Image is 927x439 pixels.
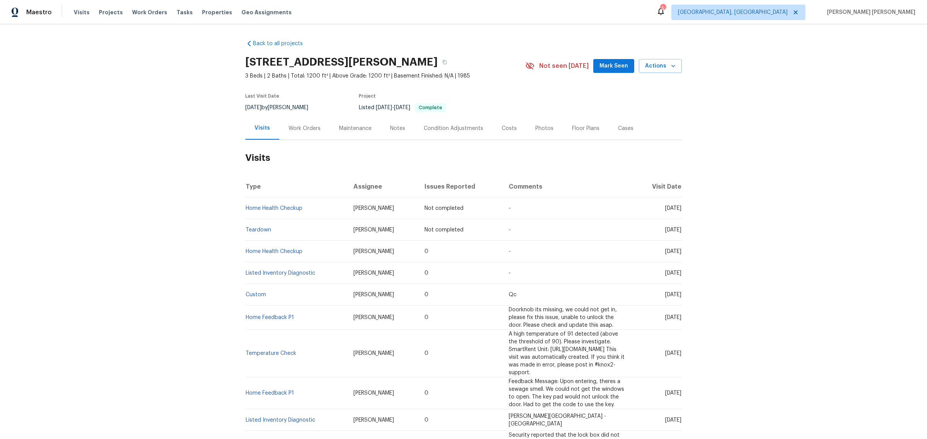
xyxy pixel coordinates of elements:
[424,292,428,297] span: 0
[502,125,517,132] div: Costs
[246,270,315,276] a: Listed Inventory Diagnostic
[424,315,428,320] span: 0
[424,417,428,423] span: 0
[824,8,915,16] span: [PERSON_NAME] [PERSON_NAME]
[353,206,394,211] span: [PERSON_NAME]
[359,105,446,110] span: Listed
[376,105,392,110] span: [DATE]
[509,270,511,276] span: -
[353,270,394,276] span: [PERSON_NAME]
[665,351,681,356] span: [DATE]
[509,307,617,328] span: Doorknob its missing, we could not get in, please fix this issue, unable to unlock the door. Plea...
[353,351,394,356] span: [PERSON_NAME]
[599,61,628,71] span: Mark Seen
[509,331,625,375] span: A high temperature of 91 detected (above the threshold of 90). Please investigate. SmartRent Unit...
[245,103,317,112] div: by [PERSON_NAME]
[353,390,394,396] span: [PERSON_NAME]
[339,125,372,132] div: Maintenance
[245,40,319,47] a: Back to all projects
[246,390,294,396] a: Home Feedback P1
[424,227,463,233] span: Not completed
[665,206,681,211] span: [DATE]
[26,8,52,16] span: Maestro
[665,315,681,320] span: [DATE]
[246,417,315,423] a: Listed Inventory Diagnostic
[535,125,553,132] div: Photos
[394,105,410,110] span: [DATE]
[246,249,302,254] a: Home Health Checkup
[593,59,634,73] button: Mark Seen
[665,417,681,423] span: [DATE]
[245,72,525,80] span: 3 Beds | 2 Baths | Total: 1200 ft² | Above Grade: 1200 ft² | Basement Finished: N/A | 1985
[665,249,681,254] span: [DATE]
[246,292,266,297] a: Custom
[618,125,633,132] div: Cases
[509,379,624,407] span: Feedback Message: Upon entering, theres a sewage smell. We could not get the windows to open. The...
[509,292,516,297] span: Qc
[665,270,681,276] span: [DATE]
[390,125,405,132] div: Notes
[353,227,394,233] span: [PERSON_NAME]
[633,176,682,198] th: Visit Date
[132,8,167,16] span: Work Orders
[424,125,483,132] div: Condition Adjustments
[424,270,428,276] span: 0
[645,61,676,71] span: Actions
[245,105,261,110] span: [DATE]
[665,227,681,233] span: [DATE]
[246,206,302,211] a: Home Health Checkup
[353,292,394,297] span: [PERSON_NAME]
[509,249,511,254] span: -
[99,8,123,16] span: Projects
[509,227,511,233] span: -
[246,227,271,233] a: Teardown
[353,249,394,254] span: [PERSON_NAME]
[289,125,321,132] div: Work Orders
[503,176,633,198] th: Comments
[639,59,682,73] button: Actions
[245,140,682,176] h2: Visits
[509,206,511,211] span: -
[255,124,270,132] div: Visits
[177,10,193,15] span: Tasks
[665,292,681,297] span: [DATE]
[245,176,347,198] th: Type
[424,390,428,396] span: 0
[424,249,428,254] span: 0
[353,315,394,320] span: [PERSON_NAME]
[246,351,296,356] a: Temperature Check
[424,351,428,356] span: 0
[347,176,418,198] th: Assignee
[353,417,394,423] span: [PERSON_NAME]
[509,414,606,427] span: [PERSON_NAME][GEOGRAPHIC_DATA] - [GEOGRAPHIC_DATA]
[202,8,232,16] span: Properties
[359,94,376,98] span: Project
[416,105,445,110] span: Complete
[245,94,279,98] span: Last Visit Date
[74,8,90,16] span: Visits
[438,55,452,69] button: Copy Address
[245,58,438,66] h2: [STREET_ADDRESS][PERSON_NAME]
[246,315,294,320] a: Home Feedback P1
[665,390,681,396] span: [DATE]
[539,62,589,70] span: Not seen [DATE]
[424,206,463,211] span: Not completed
[660,5,666,12] div: 5
[376,105,410,110] span: -
[241,8,292,16] span: Geo Assignments
[572,125,599,132] div: Floor Plans
[418,176,503,198] th: Issues Reported
[678,8,788,16] span: [GEOGRAPHIC_DATA], [GEOGRAPHIC_DATA]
